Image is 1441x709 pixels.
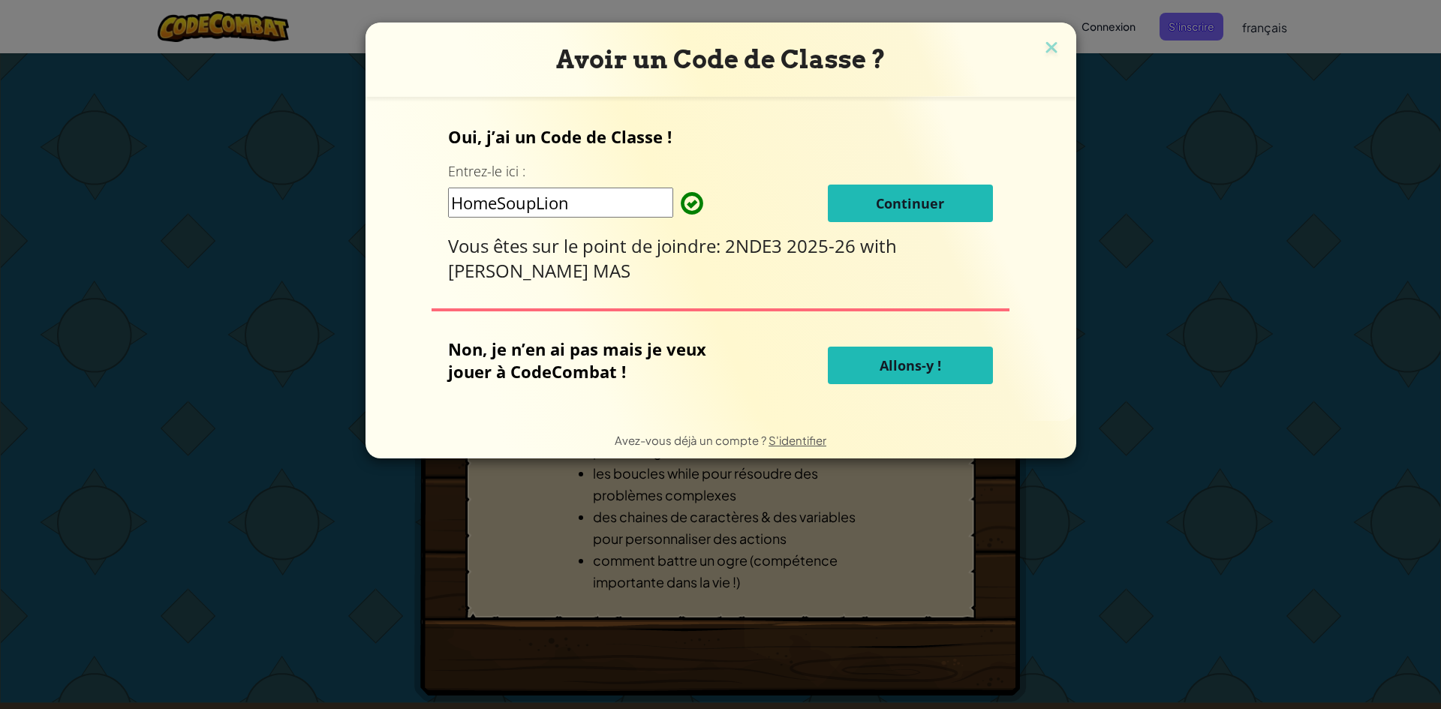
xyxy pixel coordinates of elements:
[860,233,897,258] span: with
[448,258,630,283] span: [PERSON_NAME] MAS
[448,338,753,383] p: Non, je n’en ai pas mais je veux jouer à CodeCombat !
[448,233,725,258] span: Vous êtes sur le point de joindre:
[725,233,860,258] span: 2NDE3 2025-26
[615,433,769,447] span: Avez-vous déjà un compte ?
[769,433,826,447] a: S'identifier
[448,125,993,148] p: Oui, j’ai un Code de Classe !
[828,347,993,384] button: Allons-y !
[1042,38,1061,60] img: close icon
[876,194,944,212] span: Continuer
[556,44,886,74] span: Avoir un Code de Classe ?
[880,356,941,374] span: Allons-y !
[448,162,525,181] label: Entrez-le ici :
[828,185,993,222] button: Continuer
